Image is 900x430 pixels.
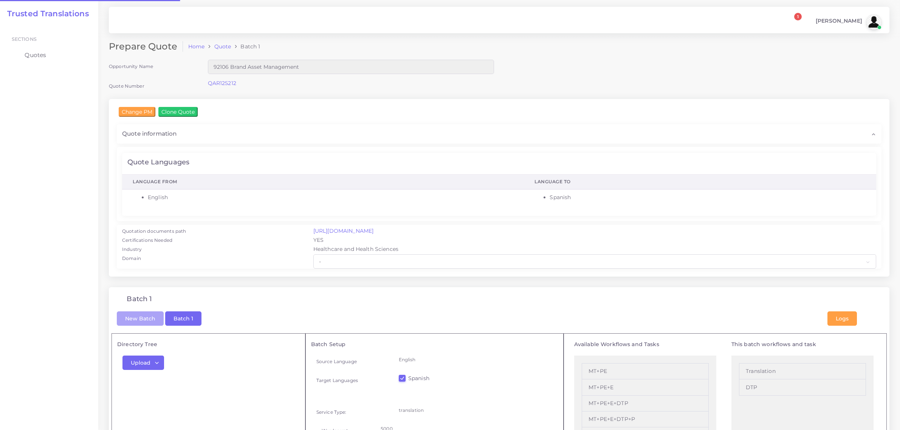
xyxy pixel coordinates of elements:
[117,311,164,326] button: New Batch
[399,356,553,363] p: English
[127,295,152,303] h4: Batch 1
[582,379,709,395] li: MT+PE+E
[827,311,857,326] button: Logs
[122,228,186,235] label: Quotation documents path
[188,43,205,50] a: Home
[812,14,884,29] a: [PERSON_NAME]avatar
[399,406,553,414] p: translation
[117,341,300,348] h5: Directory Tree
[550,193,866,201] li: Spanish
[787,17,801,27] a: 1
[316,358,357,365] label: Source Language
[122,174,524,189] th: Language From
[148,193,513,201] li: English
[127,158,189,167] h4: Quote Languages
[2,9,89,18] a: Trusted Translations
[574,341,716,348] h5: Available Workflows and Tasks
[119,107,155,117] input: Change PM
[6,47,93,63] a: Quotes
[794,13,802,20] span: 1
[739,379,866,395] li: DTP
[311,341,558,348] h5: Batch Setup
[231,43,260,50] li: Batch 1
[117,124,881,143] div: Quote information
[214,43,231,50] a: Quote
[122,237,172,244] label: Certifications Needed
[524,174,876,189] th: Language To
[408,374,429,382] label: Spanish
[165,314,201,321] a: Batch 1
[208,80,236,87] a: QAR125212
[731,341,874,348] h5: This batch workflows and task
[122,356,164,370] button: Upload
[308,236,881,245] div: YES
[122,255,141,262] label: Domain
[109,41,183,52] h2: Prepare Quote
[122,246,142,253] label: Industry
[316,377,358,384] label: Target Languages
[25,51,46,59] span: Quotes
[122,130,177,138] span: Quote information
[816,18,862,23] span: [PERSON_NAME]
[12,36,37,42] span: Sections
[109,63,153,70] label: Opportunity Name
[165,311,201,326] button: Batch 1
[582,411,709,427] li: MT+PE+E+DTP+P
[866,14,881,29] img: avatar
[582,396,709,411] li: MT+PE+E+DTP
[109,83,144,89] label: Quote Number
[158,107,198,117] input: Clone Quote
[117,314,164,321] a: New Batch
[582,363,709,379] li: MT+PE
[316,409,347,415] label: Service Type:
[836,315,849,322] span: Logs
[308,245,881,254] div: Healthcare and Health Sciences
[313,227,374,234] a: [URL][DOMAIN_NAME]
[739,363,866,379] li: Translation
